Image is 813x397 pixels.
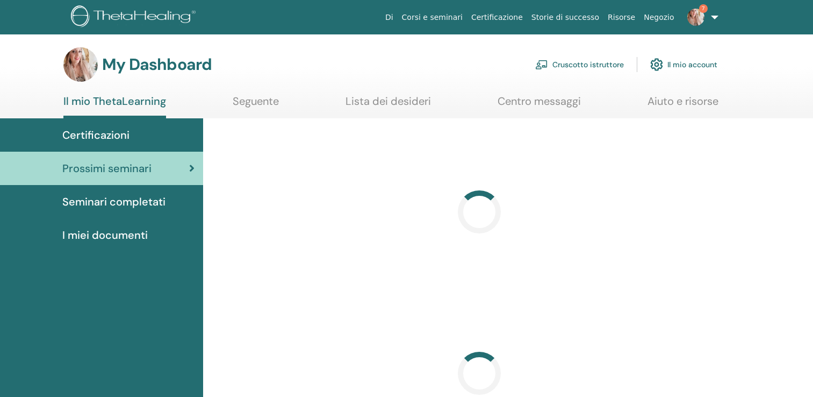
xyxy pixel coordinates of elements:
[63,47,98,82] img: default.png
[102,55,212,74] h3: My Dashboard
[63,95,166,118] a: Il mio ThetaLearning
[535,60,548,69] img: chalkboard-teacher.svg
[71,5,199,30] img: logo.png
[639,8,678,27] a: Negozio
[62,160,152,176] span: Prossimi seminari
[527,8,603,27] a: Storie di successo
[603,8,639,27] a: Risorse
[398,8,467,27] a: Corsi e seminari
[381,8,398,27] a: Di
[62,194,166,210] span: Seminari completati
[467,8,527,27] a: Certificazione
[650,55,663,74] img: cog.svg
[650,53,717,76] a: Il mio account
[535,53,624,76] a: Cruscotto istruttore
[233,95,279,116] a: Seguente
[647,95,718,116] a: Aiuto e risorse
[346,95,431,116] a: Lista dei desideri
[62,127,129,143] span: Certificazioni
[687,9,704,26] img: default.png
[699,4,708,13] span: 7
[498,95,581,116] a: Centro messaggi
[62,227,148,243] span: I miei documenti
